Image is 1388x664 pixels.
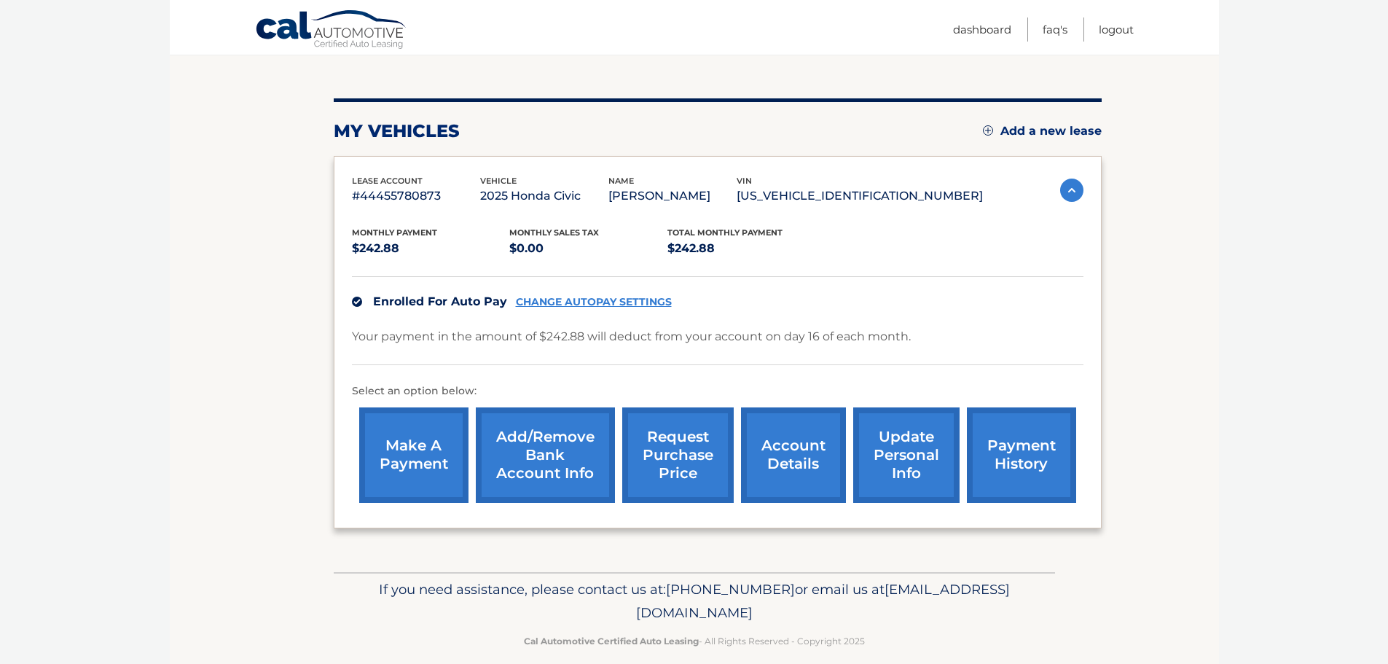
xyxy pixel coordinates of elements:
[255,9,408,52] a: Cal Automotive
[737,176,752,186] span: vin
[509,227,599,238] span: Monthly sales Tax
[480,176,517,186] span: vehicle
[667,227,783,238] span: Total Monthly Payment
[343,633,1046,649] p: - All Rights Reserved - Copyright 2025
[352,186,480,206] p: #44455780873
[352,227,437,238] span: Monthly Payment
[359,407,468,503] a: make a payment
[352,238,510,259] p: $242.88
[476,407,615,503] a: Add/Remove bank account info
[524,636,699,647] strong: Cal Automotive Certified Auto Leasing
[608,186,737,206] p: [PERSON_NAME]
[1060,179,1083,202] img: accordion-active.svg
[983,125,993,136] img: add.svg
[516,296,672,308] a: CHANGE AUTOPAY SETTINGS
[667,238,826,259] p: $242.88
[509,238,667,259] p: $0.00
[373,294,507,308] span: Enrolled For Auto Pay
[352,327,911,347] p: Your payment in the amount of $242.88 will deduct from your account on day 16 of each month.
[737,186,983,206] p: [US_VEHICLE_IDENTIFICATION_NUMBER]
[967,407,1076,503] a: payment history
[666,581,795,598] span: [PHONE_NUMBER]
[608,176,634,186] span: name
[622,407,734,503] a: request purchase price
[343,578,1046,625] p: If you need assistance, please contact us at: or email us at
[741,407,846,503] a: account details
[480,186,608,206] p: 2025 Honda Civic
[1043,17,1067,42] a: FAQ's
[352,176,423,186] span: lease account
[983,124,1102,138] a: Add a new lease
[853,407,960,503] a: update personal info
[352,297,362,307] img: check.svg
[1099,17,1134,42] a: Logout
[352,383,1083,400] p: Select an option below:
[953,17,1011,42] a: Dashboard
[334,120,460,142] h2: my vehicles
